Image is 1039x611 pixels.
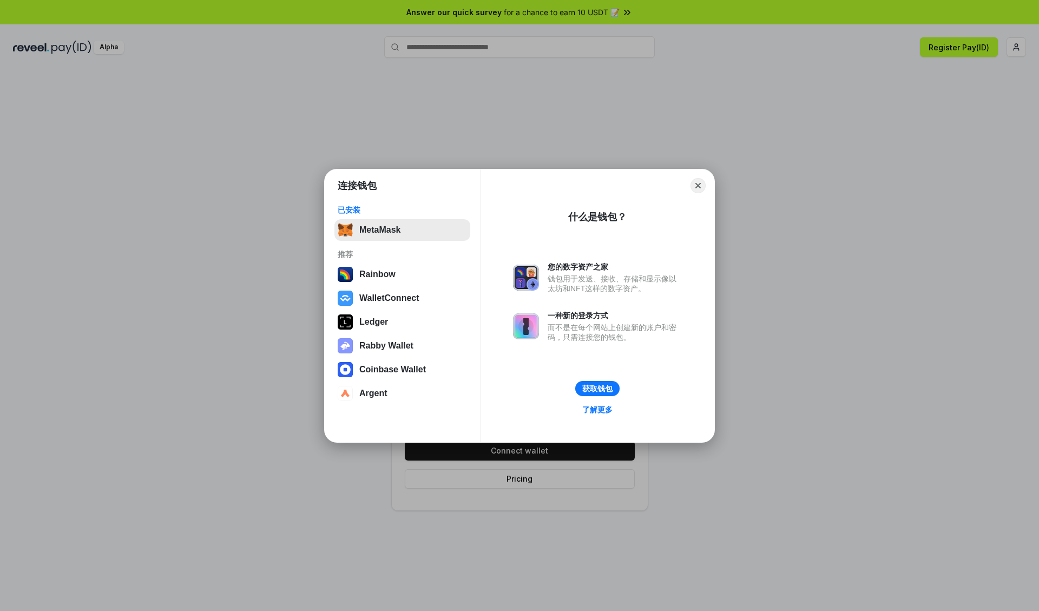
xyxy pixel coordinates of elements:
[548,323,682,342] div: 而不是在每个网站上创建新的账户和密码，只需连接您的钱包。
[334,335,470,357] button: Rabby Wallet
[334,383,470,404] button: Argent
[359,365,426,375] div: Coinbase Wallet
[338,179,377,192] h1: 连接钱包
[338,267,353,282] img: svg+xml,%3Csvg%20width%3D%22120%22%20height%3D%22120%22%20viewBox%3D%220%200%20120%20120%22%20fil...
[338,222,353,238] img: svg+xml,%3Csvg%20fill%3D%22none%22%20height%3D%2233%22%20viewBox%3D%220%200%2035%2033%22%20width%...
[338,386,353,401] img: svg+xml,%3Csvg%20width%3D%2228%22%20height%3D%2228%22%20viewBox%3D%220%200%2028%2028%22%20fill%3D...
[338,291,353,306] img: svg+xml,%3Csvg%20width%3D%2228%22%20height%3D%2228%22%20viewBox%3D%220%200%2028%2028%22%20fill%3D...
[334,359,470,380] button: Coinbase Wallet
[338,338,353,353] img: svg+xml,%3Csvg%20xmlns%3D%22http%3A%2F%2Fwww.w3.org%2F2000%2Fsvg%22%20fill%3D%22none%22%20viewBox...
[548,262,682,272] div: 您的数字资产之家
[582,384,613,393] div: 获取钱包
[359,270,396,279] div: Rainbow
[513,313,539,339] img: svg+xml,%3Csvg%20xmlns%3D%22http%3A%2F%2Fwww.w3.org%2F2000%2Fsvg%22%20fill%3D%22none%22%20viewBox...
[338,205,467,215] div: 已安装
[334,219,470,241] button: MetaMask
[359,317,388,327] div: Ledger
[359,341,413,351] div: Rabby Wallet
[359,225,400,235] div: MetaMask
[334,287,470,309] button: WalletConnect
[575,381,620,396] button: 获取钱包
[338,314,353,330] img: svg+xml,%3Csvg%20xmlns%3D%22http%3A%2F%2Fwww.w3.org%2F2000%2Fsvg%22%20width%3D%2228%22%20height%3...
[334,264,470,285] button: Rainbow
[568,211,627,224] div: 什么是钱包？
[359,389,387,398] div: Argent
[548,311,682,320] div: 一种新的登录方式
[513,265,539,291] img: svg+xml,%3Csvg%20xmlns%3D%22http%3A%2F%2Fwww.w3.org%2F2000%2Fsvg%22%20fill%3D%22none%22%20viewBox...
[338,362,353,377] img: svg+xml,%3Csvg%20width%3D%2228%22%20height%3D%2228%22%20viewBox%3D%220%200%2028%2028%22%20fill%3D...
[582,405,613,415] div: 了解更多
[691,178,706,193] button: Close
[334,311,470,333] button: Ledger
[359,293,419,303] div: WalletConnect
[548,274,682,293] div: 钱包用于发送、接收、存储和显示像以太坊和NFT这样的数字资产。
[338,249,467,259] div: 推荐
[576,403,619,417] a: 了解更多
